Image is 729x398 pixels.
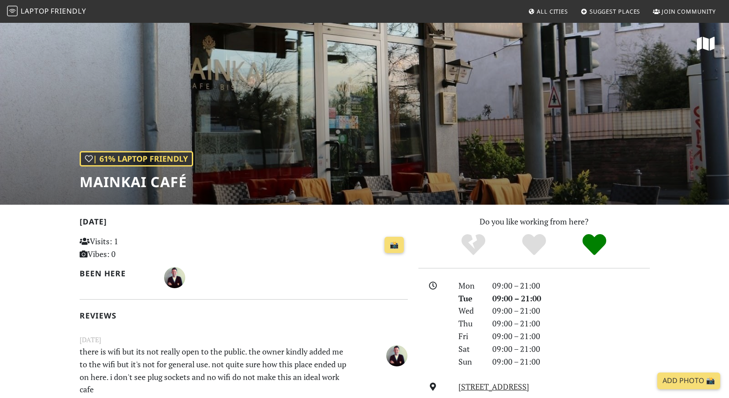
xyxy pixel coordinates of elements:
h2: [DATE] [80,217,408,230]
div: 09:00 – 21:00 [487,330,655,343]
img: LaptopFriendly [7,6,18,16]
span: Join Community [662,7,716,15]
div: 09:00 – 21:00 [487,355,655,368]
div: Sun [453,355,487,368]
div: 09:00 – 21:00 [487,317,655,330]
div: Mon [453,279,487,292]
div: 09:00 – 21:00 [487,343,655,355]
div: Definitely! [564,233,625,257]
a: Suggest Places [577,4,644,19]
span: Suggest Places [590,7,641,15]
span: Martin Jordan [386,349,407,360]
div: | 61% Laptop Friendly [80,151,193,166]
div: No [443,233,504,257]
a: 📸 [385,237,404,253]
img: 3861-martin.jpg [164,267,185,288]
a: [STREET_ADDRESS] [458,381,529,392]
small: [DATE] [74,334,413,345]
p: there is wifi but its not really open to the public. the owner kindly added me to the wifi but it... [74,345,357,396]
a: Add Photo 📸 [657,373,720,389]
div: Sat [453,343,487,355]
a: All Cities [524,4,571,19]
div: Fri [453,330,487,343]
span: Friendly [51,6,86,16]
img: 3861-martin.jpg [386,345,407,366]
a: Join Community [649,4,719,19]
div: Yes [504,233,564,257]
span: Martin Jordan [164,271,185,282]
p: Visits: 1 Vibes: 0 [80,235,182,261]
h2: Been here [80,269,154,278]
p: Do you like working from here? [418,215,650,228]
div: 09:00 – 21:00 [487,292,655,305]
div: 09:00 – 21:00 [487,304,655,317]
span: Laptop [21,6,49,16]
div: Wed [453,304,487,317]
div: 09:00 – 21:00 [487,279,655,292]
div: Thu [453,317,487,330]
span: All Cities [537,7,568,15]
a: LaptopFriendly LaptopFriendly [7,4,86,19]
div: Tue [453,292,487,305]
h1: Mainkai Café [80,174,193,190]
h2: Reviews [80,311,408,320]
